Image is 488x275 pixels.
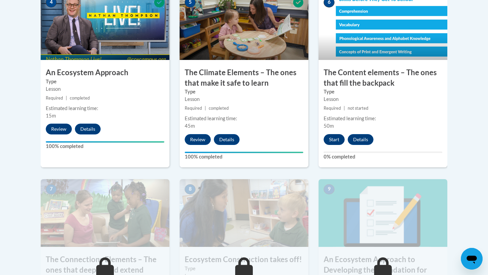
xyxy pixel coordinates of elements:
[319,67,447,88] h3: The Content elements – The ones that fill the backpack
[348,134,373,145] button: Details
[46,85,164,93] div: Lesson
[180,67,308,88] h3: The Climate Elements – The ones that make it safe to learn
[46,105,164,112] div: Estimated learning time:
[185,184,196,194] span: 8
[46,184,57,194] span: 7
[180,179,308,247] img: Course Image
[324,115,442,122] div: Estimated learning time:
[46,141,164,143] div: Your progress
[185,153,303,161] label: 100% completed
[41,67,169,78] h3: An Ecosystem Approach
[185,152,303,153] div: Your progress
[180,254,308,265] h3: Ecosystem Construction takes off!
[185,265,303,272] label: Type
[185,134,211,145] button: Review
[46,78,164,85] label: Type
[46,143,164,150] label: 100% completed
[348,106,368,111] span: not started
[66,96,67,101] span: |
[319,179,447,247] img: Course Image
[185,123,195,129] span: 45m
[214,134,240,145] button: Details
[41,179,169,247] img: Course Image
[185,96,303,103] div: Lesson
[344,106,345,111] span: |
[46,113,56,119] span: 15m
[209,106,229,111] span: completed
[185,88,303,96] label: Type
[324,96,442,103] div: Lesson
[205,106,206,111] span: |
[185,106,202,111] span: Required
[324,123,334,129] span: 50m
[324,153,442,161] label: 0% completed
[70,96,90,101] span: completed
[75,124,101,134] button: Details
[185,115,303,122] div: Estimated learning time:
[324,184,334,194] span: 9
[46,124,72,134] button: Review
[46,96,63,101] span: Required
[324,88,442,96] label: Type
[324,134,345,145] button: Start
[324,106,341,111] span: Required
[461,248,483,270] iframe: Button to launch messaging window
